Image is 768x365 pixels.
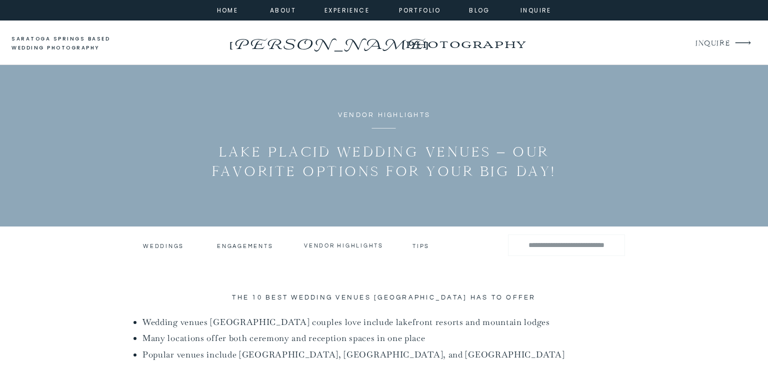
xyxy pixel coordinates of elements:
a: saratoga springs based wedding photography [11,34,129,53]
a: [PERSON_NAME] [226,32,430,48]
h1: Lake Placid Wedding Venues – Our Favorite Options for your Big Day! [208,142,560,181]
a: vendor highlights [304,242,384,249]
a: Blog [461,5,497,14]
a: home [214,5,241,14]
li: Wedding venues [GEOGRAPHIC_DATA] couples love include lakefront resorts and mountain lodges [142,315,635,329]
a: Vendor Highlights [338,111,430,118]
a: tips [412,242,431,247]
a: photography [385,30,545,57]
a: experience [324,5,365,14]
h2: The 10 Best Wedding Venues [GEOGRAPHIC_DATA] Has to Offer [132,293,635,303]
li: Popular venues include [GEOGRAPHIC_DATA], [GEOGRAPHIC_DATA], and [GEOGRAPHIC_DATA] [142,347,635,362]
a: portfolio [398,5,441,14]
a: engagements [217,242,275,249]
li: Many locations offer both ceremony and reception spaces in one place [142,331,635,345]
a: inquire [518,5,554,14]
a: about [270,5,292,14]
a: Weddings [143,242,182,249]
a: INQUIRE [695,37,729,50]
